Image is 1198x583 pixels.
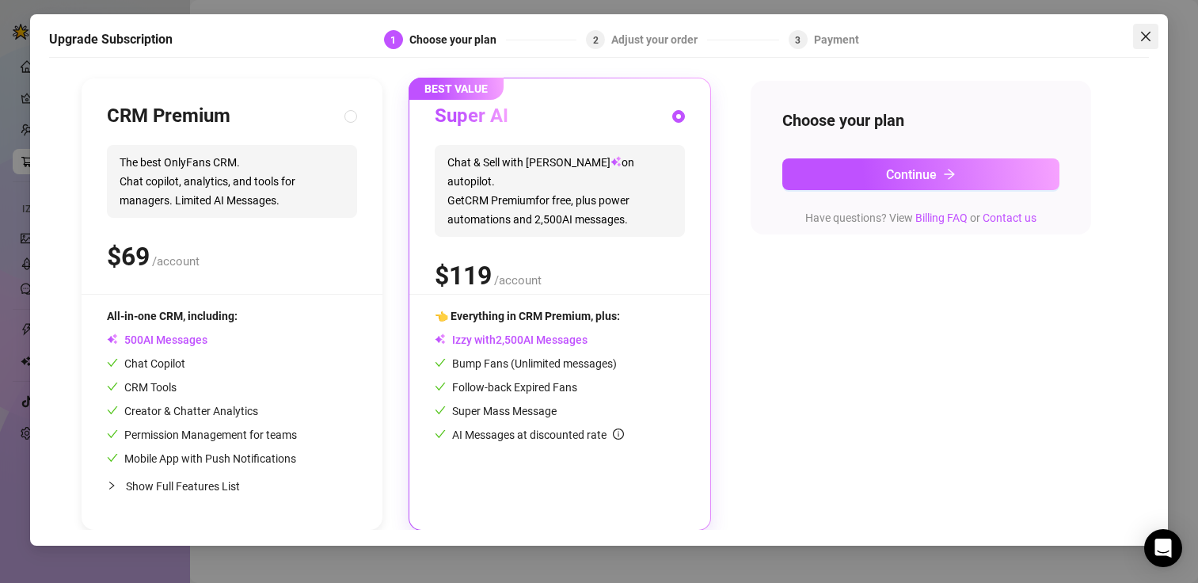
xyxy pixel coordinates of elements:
[814,30,859,49] div: Payment
[611,30,707,49] div: Adjust your order
[782,158,1059,190] button: Continuearrow-right
[435,145,685,237] span: Chat & Sell with [PERSON_NAME] on autopilot. Get CRM Premium for free, plus power automations and...
[943,168,956,181] span: arrow-right
[1133,30,1158,43] span: Close
[435,261,492,291] span: $
[107,467,357,505] div: Show Full Features List
[107,452,118,463] span: check
[593,35,599,46] span: 2
[107,405,258,417] span: Creator & Chatter Analytics
[126,480,240,493] span: Show Full Features List
[435,104,508,129] h3: Super AI
[107,145,357,218] span: The best OnlyFans CRM. Chat copilot, analytics, and tools for managers. Limited AI Messages.
[107,381,177,394] span: CRM Tools
[435,310,620,322] span: 👈 Everything in CRM Premium, plus:
[107,357,185,370] span: Chat Copilot
[1139,30,1152,43] span: close
[452,429,624,441] span: AI Messages at discounted rate
[915,211,968,224] a: Billing FAQ
[107,429,297,441] span: Permission Management for teams
[435,381,446,392] span: check
[435,357,617,370] span: Bump Fans (Unlimited messages)
[795,35,801,46] span: 3
[782,109,1059,131] h4: Choose your plan
[409,30,506,49] div: Choose your plan
[494,273,542,288] span: /account
[409,78,504,100] span: BEST VALUE
[107,333,207,346] span: AI Messages
[107,242,150,272] span: $
[435,405,446,416] span: check
[107,381,118,392] span: check
[435,405,557,417] span: Super Mass Message
[886,167,937,182] span: Continue
[107,452,296,465] span: Mobile App with Push Notifications
[49,30,173,49] h5: Upgrade Subscription
[107,104,230,129] h3: CRM Premium
[152,254,200,269] span: /account
[1133,24,1158,49] button: Close
[107,405,118,416] span: check
[613,429,624,440] span: info-circle
[435,429,446,440] span: check
[983,211,1036,224] a: Contact us
[107,357,118,368] span: check
[435,333,588,346] span: Izzy with AI Messages
[435,357,446,368] span: check
[435,381,577,394] span: Follow-back Expired Fans
[1144,529,1182,567] div: Open Intercom Messenger
[390,35,396,46] span: 1
[107,481,116,490] span: collapsed
[107,310,238,322] span: All-in-one CRM, including:
[107,429,118,440] span: check
[805,211,1036,224] span: Have questions? View or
